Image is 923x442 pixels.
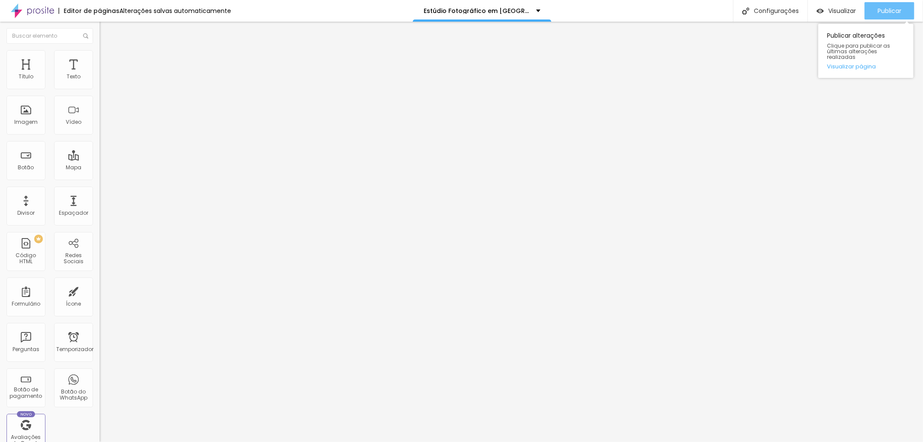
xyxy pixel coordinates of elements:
[12,300,40,307] font: Formulário
[808,2,865,19] button: Visualizar
[14,118,38,126] font: Imagem
[119,6,231,15] font: Alterações salvas automaticamente
[865,2,914,19] button: Publicar
[827,42,890,61] font: Clique para publicar as últimas alterações realizadas
[6,28,93,44] input: Buscar elemento
[60,388,87,401] font: Botão do WhatsApp
[742,7,749,15] img: Ícone
[817,7,824,15] img: view-1.svg
[83,33,88,39] img: Ícone
[18,164,34,171] font: Botão
[20,412,32,417] font: Novo
[64,252,84,265] font: Redes Sociais
[66,118,81,126] font: Vídeo
[17,209,35,216] font: Divisor
[827,64,905,69] a: Visualizar página
[66,164,81,171] font: Mapa
[56,345,93,353] font: Temporizador
[828,6,856,15] font: Visualizar
[19,73,33,80] font: Título
[59,209,88,216] font: Espaçador
[827,62,876,71] font: Visualizar página
[827,31,885,40] font: Publicar alterações
[424,6,569,15] font: Estúdio Fotográfico em [GEOGRAPHIC_DATA]
[754,6,799,15] font: Configurações
[100,22,923,442] iframe: Editor
[16,252,36,265] font: Código HTML
[67,73,80,80] font: Texto
[64,6,119,15] font: Editor de páginas
[878,6,901,15] font: Publicar
[13,345,39,353] font: Perguntas
[10,386,42,399] font: Botão de pagamento
[66,300,81,307] font: Ícone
